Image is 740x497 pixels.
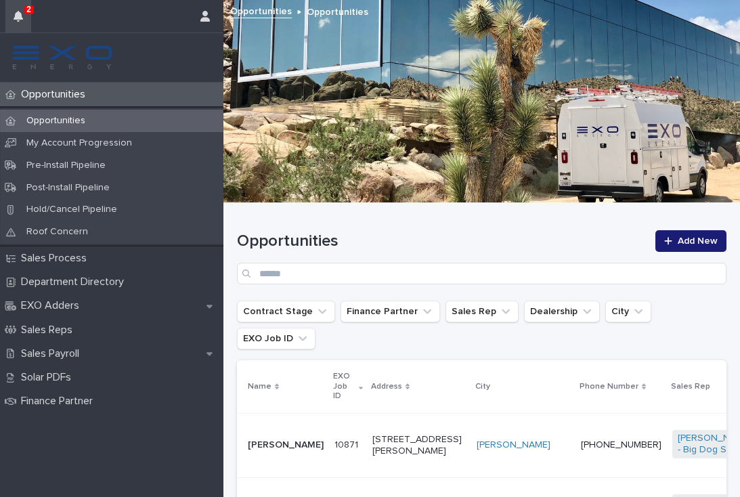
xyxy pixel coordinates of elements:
[372,434,466,457] p: [STREET_ADDRESS][PERSON_NAME]
[248,439,324,451] p: [PERSON_NAME]
[14,8,31,33] div: 2
[671,379,710,394] p: Sales Rep
[307,3,368,18] p: Opportunities
[16,347,90,360] p: Sales Payroll
[16,204,128,215] p: Hold/Cancel Pipeline
[341,301,440,322] button: Finance Partner
[16,395,104,408] p: Finance Partner
[16,226,99,238] p: Roof Concern
[678,236,718,246] span: Add New
[16,182,121,194] p: Post-Install Pipeline
[11,44,114,71] img: FKS5r6ZBThi8E5hshIGi
[605,301,651,322] button: City
[16,137,143,149] p: My Account Progression
[475,379,490,394] p: City
[16,371,82,384] p: Solar PDFs
[16,324,83,337] p: Sales Reps
[445,301,519,322] button: Sales Rep
[371,379,402,394] p: Address
[333,369,355,404] p: EXO Job ID
[524,301,600,322] button: Dealership
[655,230,726,252] a: Add New
[248,379,271,394] p: Name
[581,440,661,450] a: [PHONE_NUMBER]
[16,276,135,288] p: Department Directory
[16,160,116,171] p: Pre-Install Pipeline
[580,379,638,394] p: Phone Number
[334,437,361,451] p: 10871
[16,88,96,101] p: Opportunities
[237,328,315,349] button: EXO Job ID
[477,439,550,451] a: [PERSON_NAME]
[26,5,31,14] p: 2
[16,115,96,127] p: Opportunities
[237,263,726,284] input: Search
[237,301,335,322] button: Contract Stage
[16,252,97,265] p: Sales Process
[237,232,647,251] h1: Opportunities
[230,3,292,18] a: Opportunities
[16,299,90,312] p: EXO Adders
